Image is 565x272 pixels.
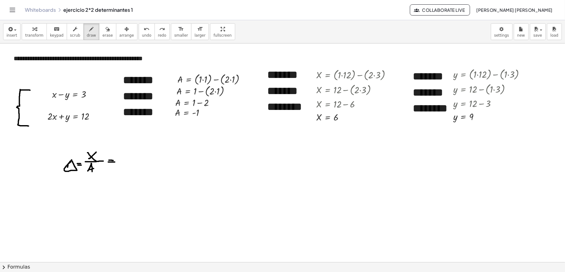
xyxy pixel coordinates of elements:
i: format_size [178,25,184,33]
i: undo [144,25,150,33]
span: load [550,33,558,38]
button: Collaborate Live [410,4,470,16]
span: arrange [119,33,134,38]
span: fullscreen [213,33,231,38]
span: draw [87,33,96,38]
button: new [514,23,529,40]
button: format_sizelarger [191,23,209,40]
i: keyboard [54,25,60,33]
span: scrub [70,33,80,38]
button: scrub [67,23,84,40]
button: arrange [116,23,137,40]
span: redo [158,33,166,38]
button: load [547,23,562,40]
span: settings [494,33,509,38]
i: redo [159,25,165,33]
a: Whiteboards [25,7,56,13]
i: format_size [197,25,203,33]
button: transform [22,23,47,40]
span: erase [102,33,113,38]
span: keypad [50,33,64,38]
button: keyboardkeypad [47,23,67,40]
span: insert [7,33,17,38]
button: redoredo [155,23,170,40]
span: undo [142,33,151,38]
span: [PERSON_NAME] [PERSON_NAME] [476,7,553,13]
button: fullscreen [210,23,235,40]
button: insert [3,23,20,40]
span: new [517,33,525,38]
button: erase [99,23,116,40]
button: undoundo [139,23,155,40]
span: smaller [174,33,188,38]
span: larger [195,33,205,38]
button: Toggle navigation [7,5,17,15]
button: settings [491,23,513,40]
button: [PERSON_NAME] [PERSON_NAME] [471,4,558,16]
span: save [533,33,542,38]
span: Collaborate Live [415,7,465,13]
button: save [530,23,546,40]
span: transform [25,33,43,38]
button: format_sizesmaller [171,23,191,40]
button: draw [83,23,100,40]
